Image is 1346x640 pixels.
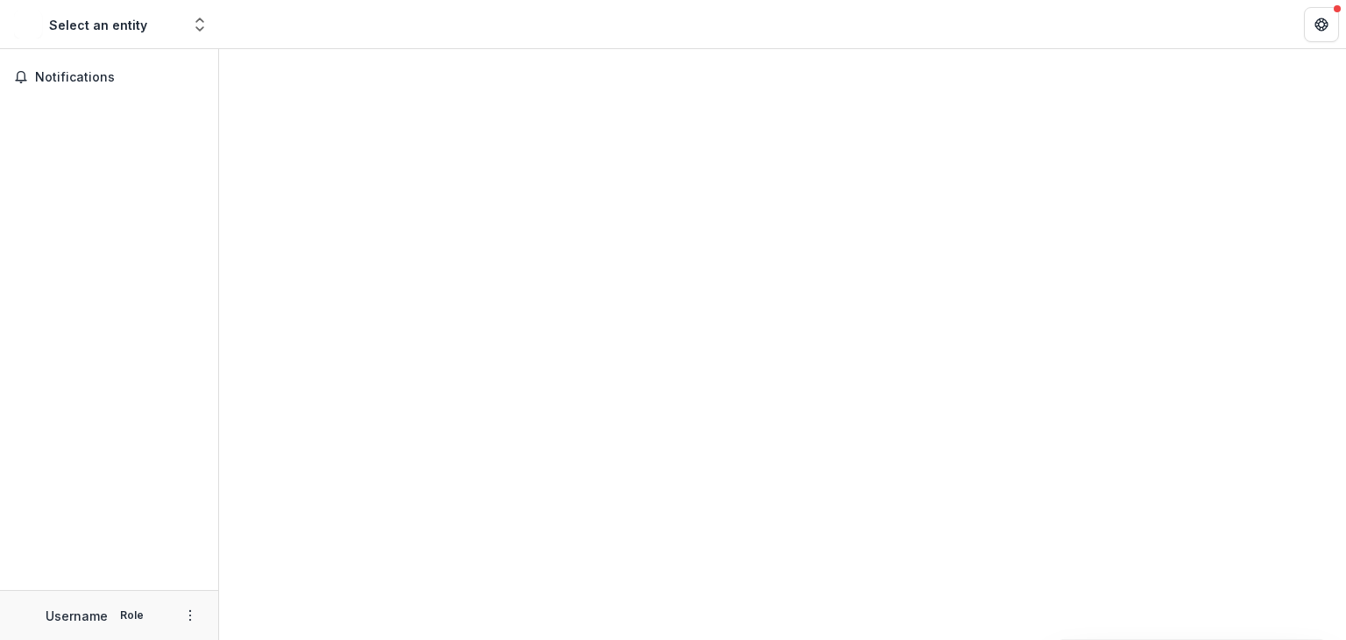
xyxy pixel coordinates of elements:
[115,608,149,623] p: Role
[180,605,201,626] button: More
[1304,7,1339,42] button: Get Help
[7,63,211,91] button: Notifications
[46,607,108,625] p: Username
[35,70,204,85] span: Notifications
[49,16,147,34] div: Select an entity
[188,7,212,42] button: Open entity switcher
